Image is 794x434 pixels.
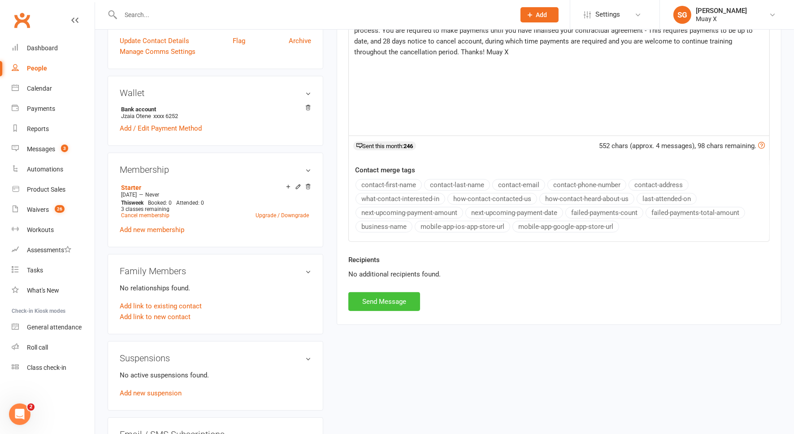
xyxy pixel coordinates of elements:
a: Clubworx [11,9,33,31]
a: General attendance kiosk mode [12,317,95,338]
a: Automations [12,159,95,180]
p: No active suspensions found. [120,370,311,381]
a: Flag [233,35,245,46]
iframe: Intercom live chat [9,403,30,425]
span: Hi J'[PERSON_NAME], 'UNSUBSCRIBING via responding to the text messages unsubscribes you from the ... [354,5,764,56]
strong: Bank account [121,106,307,113]
div: Assessments [27,246,71,254]
a: Workouts [12,220,95,240]
div: Muay X [696,15,747,23]
a: What's New [12,281,95,301]
button: failed-payments-count [565,207,643,219]
a: Reports [12,119,95,139]
div: General attendance [27,324,82,331]
span: xxxx 6252 [153,113,178,119]
span: Add [536,11,547,18]
span: 26 [55,205,65,213]
a: Add link to existing contact [120,301,202,311]
a: Manage Comms Settings [120,46,195,57]
button: contact-phone-number [547,179,626,191]
a: Upgrade / Downgrade [256,212,309,219]
a: Archive [289,35,311,46]
button: failed-payments-total-amount [646,207,745,219]
span: Booked: 0 [148,200,172,206]
a: People [12,58,95,79]
div: — [119,191,311,198]
div: Product Sales [27,186,65,193]
span: 3 classes remaining [121,206,169,212]
div: Automations [27,166,63,173]
span: 2 [27,403,35,411]
button: business-name [356,221,412,232]
button: last-attended-on [637,193,697,205]
div: 552 chars (approx. 4 messages), 98 chars remaining. [599,140,765,151]
a: Roll call [12,338,95,358]
a: Calendar [12,79,95,99]
button: contact-email [492,179,545,191]
a: Payments [12,99,95,119]
span: Attended: 0 [176,200,204,206]
button: contact-address [629,179,689,191]
span: This [121,200,131,206]
a: Messages 3 [12,139,95,159]
div: Calendar [27,85,52,92]
h3: Family Members [120,266,311,276]
a: Add link to new contact [120,311,191,322]
input: Search... [118,9,509,21]
div: No additional recipients found. [348,269,770,280]
div: week [119,200,146,206]
a: Update Contact Details [120,35,189,46]
div: Tasks [27,267,43,274]
div: Dashboard [27,44,58,52]
a: Class kiosk mode [12,358,95,378]
div: Roll call [27,344,48,351]
div: Reports [27,125,49,132]
label: Recipients [348,254,380,265]
button: how-contact-heard-about-us [539,193,634,205]
a: Dashboard [12,38,95,58]
span: Settings [595,4,620,25]
a: Product Sales [12,180,95,200]
button: Add [521,7,559,22]
button: contact-first-name [356,179,422,191]
div: SG [673,6,691,24]
div: Class check-in [27,364,66,371]
label: Contact merge tags [355,165,415,175]
button: next-upcoming-payment-amount [356,207,463,219]
a: Cancel membership [121,212,169,219]
h3: Membership [120,165,311,175]
button: next-upcoming-payment-date [465,207,563,219]
p: No relationships found. [120,283,311,294]
h3: Suspensions [120,353,311,363]
button: mobile-app-google-app-store-url [512,221,619,232]
button: Send Message [348,292,420,311]
div: Waivers [27,206,49,213]
span: [DATE] [121,192,137,198]
li: Jzaia Otene [120,105,311,121]
a: Starter [121,184,141,191]
div: Messages [27,145,55,153]
strong: 246 [404,143,413,149]
div: Workouts [27,226,54,233]
div: [PERSON_NAME] [696,7,747,15]
div: People [27,65,47,72]
span: 3 [61,145,68,152]
a: Add / Edit Payment Method [120,123,202,134]
button: mobile-app-ios-app-store-url [415,221,510,232]
h3: Wallet [120,88,311,98]
div: What's New [27,287,59,294]
a: Add new suspension [120,389,182,397]
button: how-contact-contacted-us [447,193,537,205]
div: Payments [27,105,55,112]
a: Waivers 26 [12,200,95,220]
button: what-contact-interested-in [356,193,445,205]
a: Tasks [12,260,95,281]
a: Add new membership [120,226,184,234]
span: Never [145,192,159,198]
div: Sent this month: [353,141,416,150]
button: contact-last-name [424,179,490,191]
a: Assessments [12,240,95,260]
